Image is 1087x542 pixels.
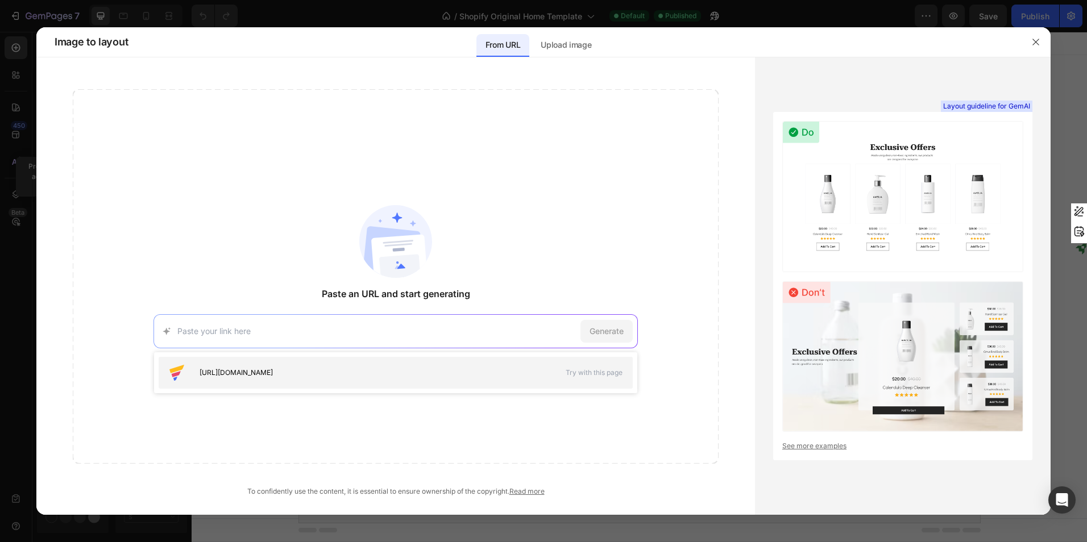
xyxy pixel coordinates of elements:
span: Generate [590,325,624,337]
span: Featured collection [426,468,488,482]
span: Apps [449,227,466,241]
p: Upload image [541,38,591,52]
div: To confidently use the content, it is essential to ensure ownership of the copyright. [73,486,719,497]
span: Try with this page [566,368,623,378]
span: Apps [449,287,466,301]
span: Rich text [442,107,471,120]
span: Paste an URL and start generating [322,287,470,301]
a: See more examples [782,441,1023,451]
a: Read more [509,487,545,495]
span: Featured collection [426,167,488,181]
input: Paste your link here [177,325,576,337]
span: Apps [449,348,466,361]
span: Layout guideline for GemAI [943,101,1030,111]
span: Slideshow [440,47,473,60]
span: https://seal-commerce-asia.myshopify.com/pages/image-to-layout-demo-page [200,368,273,378]
span: Featured collection [426,408,488,422]
span: Image to layout [55,35,128,49]
div: Open Intercom Messenger [1048,486,1076,514]
p: From URL [486,38,520,52]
